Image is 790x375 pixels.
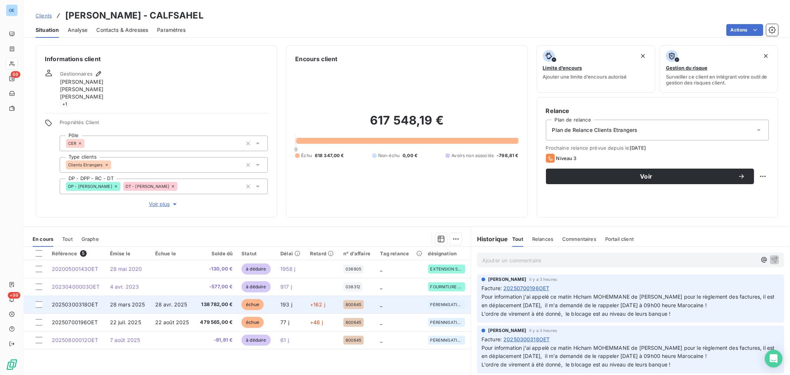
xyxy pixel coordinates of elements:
[552,126,638,134] span: Plan de Relance Clients Etrangers
[488,327,526,334] span: [PERSON_NAME]
[280,301,292,308] span: 193 j
[666,65,707,71] span: Gestion du risque
[65,9,204,22] h3: [PERSON_NAME] - CALFSAHEL
[346,285,360,289] span: 038312
[666,74,772,86] span: Surveiller ce client en intégrant votre outil de gestion des risques client.
[430,302,463,307] span: PÉRENNISATION USINES EXISTANTES
[241,263,270,275] span: à déduire
[660,45,778,93] button: Gestion du risqueSurveiller ce client en intégrant votre outil de gestion des risques client.
[765,350,783,368] div: Open Intercom Messenger
[503,335,550,343] span: 20250300318OET
[110,250,146,256] div: Émise le
[62,236,73,242] span: Tout
[155,301,187,308] span: 28 avr. 2025
[346,267,361,271] span: 036905
[80,250,87,257] span: 5
[378,152,400,159] span: Non-échu
[537,45,655,93] button: Limite d’encoursAjouter une limite d’encours autorisé
[8,292,20,299] span: +99
[346,320,361,325] span: 800645
[68,163,103,167] span: Clients Etrangers
[199,319,233,326] span: 479 565,00 €
[430,267,463,271] span: EXTENSION STOCKAGE 70000 TONNES
[529,328,557,333] span: il y a 3 heures
[96,26,148,34] span: Contacts & Adresses
[481,361,670,368] span: L'ordre de virement à été donné, le blocage est au niveau de leurs banque !
[155,250,190,256] div: Échue le
[60,200,268,208] button: Voir plus
[6,359,18,371] img: Logo LeanPay
[52,319,98,325] span: 20250700196OET
[430,285,463,289] span: FOURNITURE CABLE
[241,281,270,292] span: à déduire
[481,311,670,317] span: L'ordre de virement à été donné, le blocage est au niveau de leurs banque !
[199,336,233,344] span: -91,81 €
[155,319,189,325] span: 22 août 2025
[280,319,289,325] span: 77 j
[60,71,93,77] span: Gestionnaires
[36,26,59,34] span: Situation
[726,24,763,36] button: Actions
[543,65,582,71] span: Limite d’encours
[52,301,98,308] span: 20250300318OET
[403,152,417,159] span: 0,00 €
[310,250,334,256] div: Retard
[241,299,264,310] span: échue
[157,26,186,34] span: Paramètres
[110,319,141,325] span: 22 juil. 2025
[241,335,270,346] span: à déduire
[241,317,264,328] span: échue
[199,265,233,273] span: -130,00 €
[36,12,52,19] a: Clients
[380,250,419,256] div: Tag relance
[380,266,383,272] span: _
[512,236,523,242] span: Tout
[481,335,502,343] span: Facture :
[68,141,76,146] span: CER
[280,250,301,256] div: Délai
[280,266,295,272] span: 1958 j
[294,146,297,152] span: 0
[60,93,103,100] span: [PERSON_NAME]
[199,301,233,308] span: 138 782,00 €
[380,283,383,290] span: _
[555,173,738,179] span: Voir
[60,86,103,93] span: [PERSON_NAME]
[503,284,549,292] span: 20250700196OET
[280,283,292,290] span: 917 j
[529,277,557,282] span: il y a 3 heures
[481,284,502,292] span: Facture :
[546,106,769,115] h6: Relance
[481,345,776,359] span: Pour information j'ai appelé ce matin Hicham MOHEMMANE de [PERSON_NAME] pour le règlement des fac...
[52,266,98,272] span: 20200500143OET
[84,140,90,147] input: Ajouter une valeur
[562,236,596,242] span: Commentaires
[488,276,526,283] span: [PERSON_NAME]
[546,169,754,184] button: Voir
[110,266,142,272] span: 28 mai 2020
[241,250,271,256] div: Statut
[52,337,98,343] span: 20250800012OET
[68,184,112,189] span: DP - [PERSON_NAME]
[315,152,344,159] span: 618 347,00 €
[110,301,145,308] span: 28 mars 2025
[605,236,634,242] span: Portail client
[68,26,87,34] span: Analyse
[380,319,383,325] span: _
[301,152,312,159] span: Échu
[60,100,69,107] span: + 1
[380,337,383,343] span: _
[497,152,518,159] span: -798,81 €
[11,71,20,78] span: 66
[295,54,337,63] h6: Encours client
[52,283,100,290] span: 20230400003OET
[346,302,361,307] span: 800645
[126,184,170,189] span: DT - [PERSON_NAME]
[45,54,268,63] h6: Informations client
[199,283,233,291] span: -577,00 €
[110,283,139,290] span: 4 avr. 2023
[111,162,117,168] input: Ajouter une valeur
[532,236,553,242] span: Relances
[110,337,140,343] span: 7 août 2025
[556,155,577,161] span: Niveau 3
